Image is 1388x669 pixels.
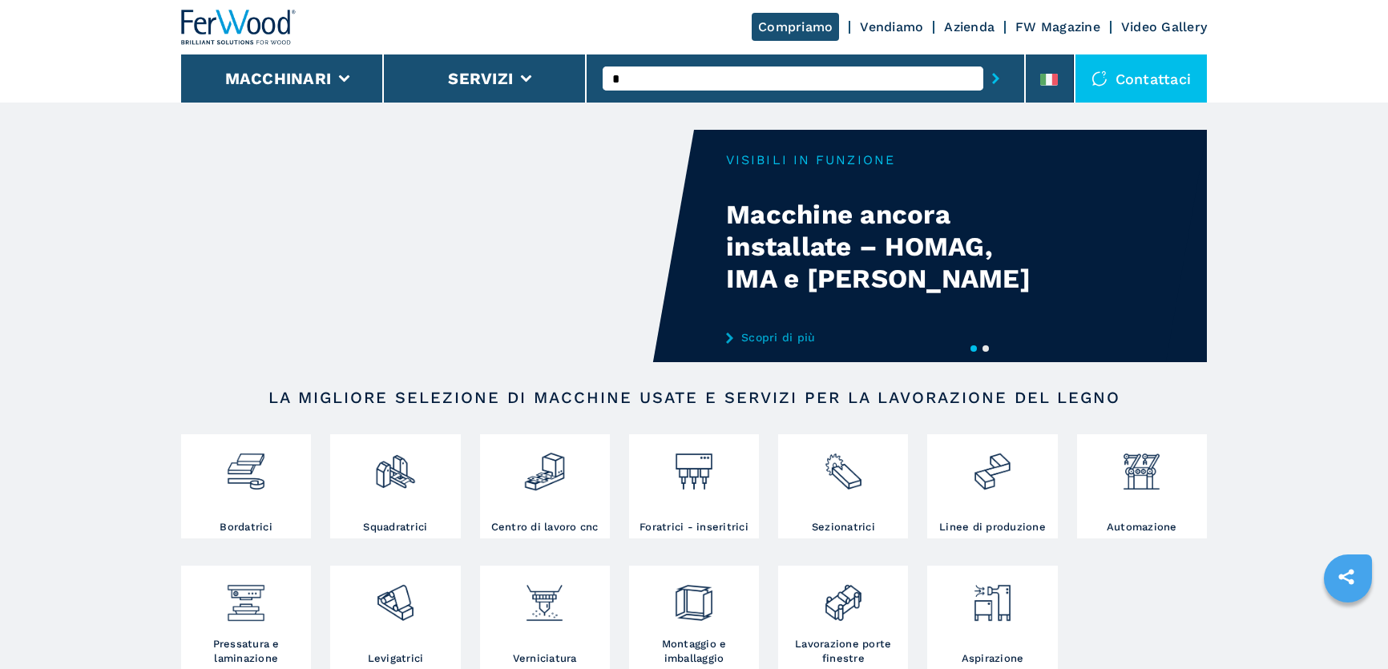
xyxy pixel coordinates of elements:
h3: Aspirazione [962,651,1024,666]
h3: Squadratrici [363,520,427,534]
h3: Lavorazione porte finestre [782,637,904,666]
img: automazione.png [1120,438,1163,493]
a: Azienda [944,19,995,34]
h3: Sezionatrici [812,520,875,534]
button: Servizi [448,69,513,88]
img: sezionatrici_2.png [822,438,865,493]
a: Sezionatrici [778,434,908,538]
h3: Foratrici - inseritrici [640,520,748,534]
img: montaggio_imballaggio_2.png [672,570,715,624]
h3: Montaggio e imballaggio [633,637,755,666]
img: levigatrici_2.png [374,570,417,624]
img: lavorazione_porte_finestre_2.png [822,570,865,624]
img: Contattaci [1091,71,1108,87]
h3: Levigatrici [368,651,424,666]
a: Bordatrici [181,434,311,538]
h3: Centro di lavoro cnc [491,520,599,534]
a: FW Magazine [1015,19,1100,34]
img: linee_di_produzione_2.png [971,438,1014,493]
h2: LA MIGLIORE SELEZIONE DI MACCHINE USATE E SERVIZI PER LA LAVORAZIONE DEL LEGNO [232,388,1156,407]
img: pressa-strettoia.png [224,570,267,624]
img: aspirazione_1.png [971,570,1014,624]
video: Your browser does not support the video tag. [181,130,694,362]
button: submit-button [983,60,1008,97]
button: Macchinari [225,69,332,88]
img: Ferwood [181,10,297,45]
img: bordatrici_1.png [224,438,267,493]
button: 1 [970,345,977,352]
a: Centro di lavoro cnc [480,434,610,538]
img: squadratrici_2.png [374,438,417,493]
a: Scopri di più [726,331,1040,344]
h3: Pressatura e laminazione [185,637,307,666]
a: sharethis [1326,557,1366,597]
button: 2 [982,345,989,352]
h3: Bordatrici [220,520,272,534]
a: Linee di produzione [927,434,1057,538]
div: Contattaci [1075,54,1208,103]
a: Squadratrici [330,434,460,538]
a: Video Gallery [1121,19,1207,34]
a: Foratrici - inseritrici [629,434,759,538]
a: Compriamo [752,13,839,41]
a: Vendiamo [860,19,923,34]
h3: Verniciatura [513,651,577,666]
a: Automazione [1077,434,1207,538]
img: foratrici_inseritrici_2.png [672,438,715,493]
img: centro_di_lavoro_cnc_2.png [523,438,566,493]
h3: Linee di produzione [939,520,1046,534]
h3: Automazione [1107,520,1177,534]
img: verniciatura_1.png [523,570,566,624]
